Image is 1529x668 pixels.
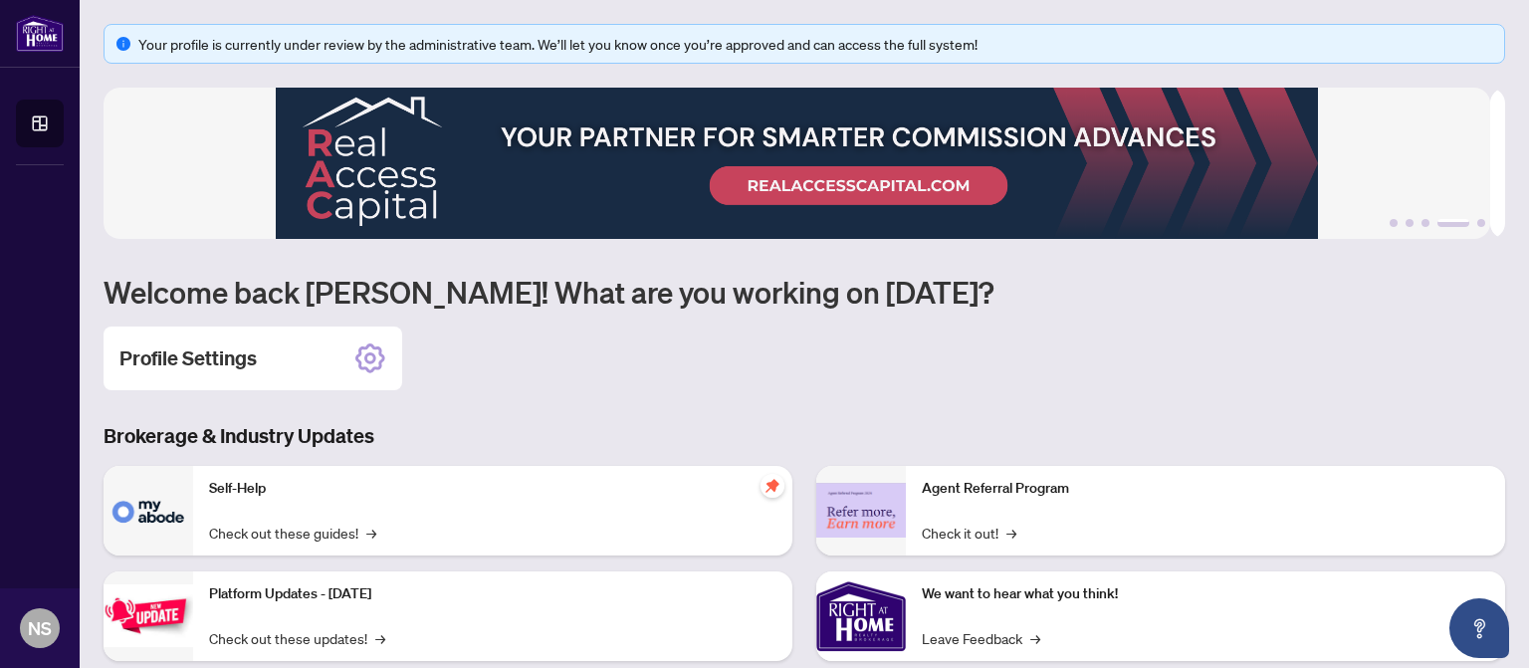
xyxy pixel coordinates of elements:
[375,627,385,649] span: →
[1390,219,1398,227] button: 1
[28,614,52,642] span: NS
[138,33,1492,55] div: Your profile is currently under review by the administrative team. We’ll let you know once you’re...
[1006,522,1016,544] span: →
[104,88,1490,239] img: Slide 3
[1437,219,1469,227] button: 4
[1477,219,1485,227] button: 5
[104,466,193,556] img: Self-Help
[119,344,257,372] h2: Profile Settings
[816,571,906,661] img: We want to hear what you think!
[366,522,376,544] span: →
[761,474,784,498] span: pushpin
[16,15,64,52] img: logo
[104,584,193,647] img: Platform Updates - July 21, 2025
[104,273,1505,311] h1: Welcome back [PERSON_NAME]! What are you working on [DATE]?
[922,478,1489,500] p: Agent Referral Program
[922,522,1016,544] a: Check it out!→
[816,483,906,538] img: Agent Referral Program
[209,627,385,649] a: Check out these updates!→
[1406,219,1414,227] button: 2
[1421,219,1429,227] button: 3
[116,37,130,51] span: info-circle
[922,583,1489,605] p: We want to hear what you think!
[104,422,1505,450] h3: Brokerage & Industry Updates
[209,522,376,544] a: Check out these guides!→
[209,583,776,605] p: Platform Updates - [DATE]
[1449,598,1509,658] button: Open asap
[209,478,776,500] p: Self-Help
[1030,627,1040,649] span: →
[922,627,1040,649] a: Leave Feedback→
